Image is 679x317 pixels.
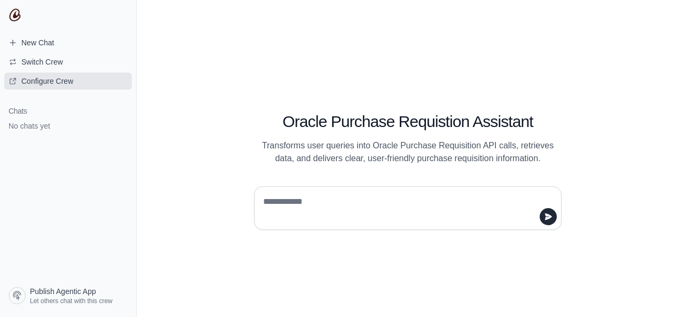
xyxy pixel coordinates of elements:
span: New Chat [21,37,54,48]
a: New Chat [4,34,132,51]
span: Switch Crew [21,57,63,67]
span: Let others chat with this crew [30,297,113,305]
img: CrewAI Logo [9,9,21,21]
h1: Oracle Purchase Requistion Assistant [254,112,562,131]
p: Transforms user queries into Oracle Purchase Requisition API calls, retrieves data, and delivers ... [254,139,562,165]
span: Publish Agentic App [30,286,96,297]
span: Configure Crew [21,76,73,86]
a: Publish Agentic App Let others chat with this crew [4,283,132,308]
button: Switch Crew [4,53,132,70]
a: Configure Crew [4,73,132,90]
